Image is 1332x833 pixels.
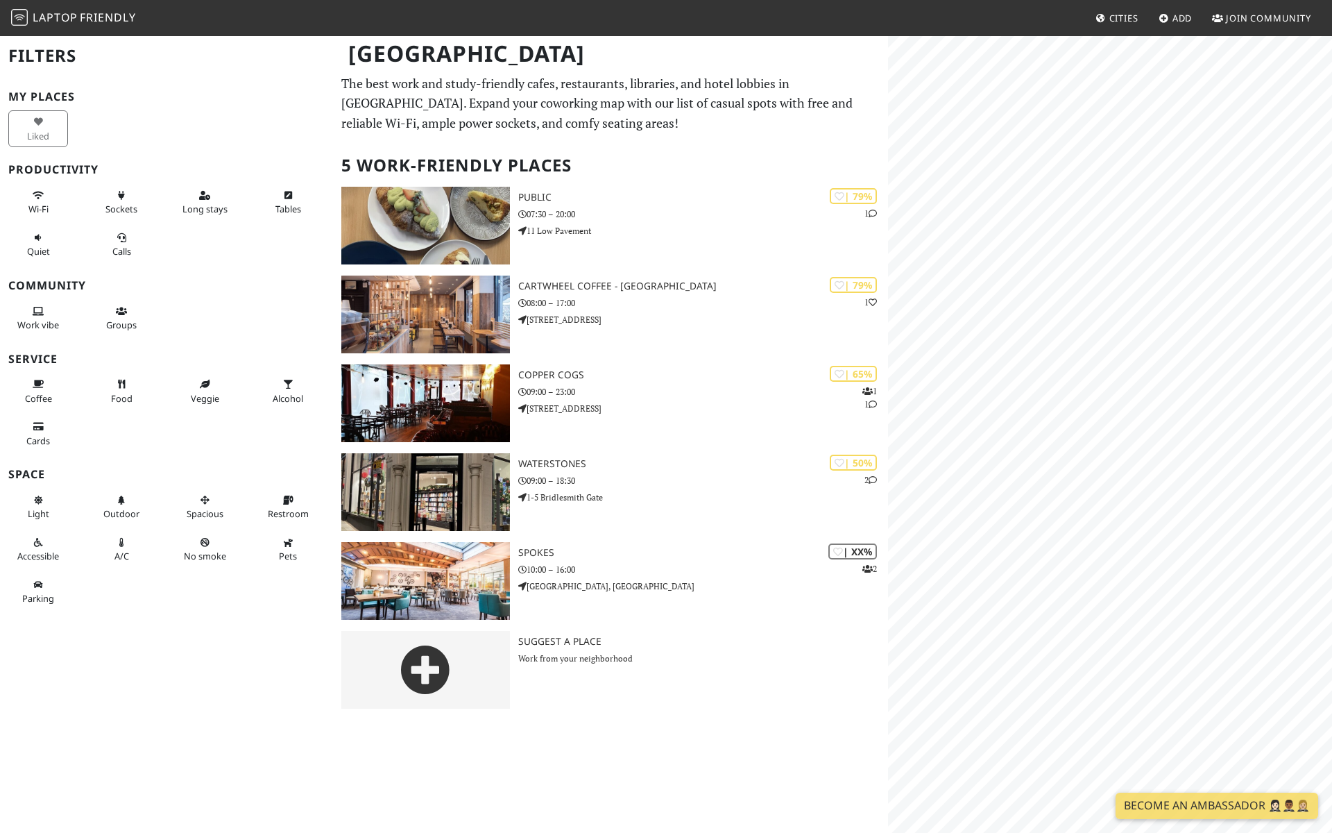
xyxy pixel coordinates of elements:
[333,542,888,620] a: Spokes | XX% 2 Spokes 10:00 – 16:00 [GEOGRAPHIC_DATA], [GEOGRAPHIC_DATA]
[333,187,888,264] a: PUBLIC | 79% 1 PUBLIC 07:30 – 20:00 11 Low Pavement
[8,90,325,103] h3: My Places
[8,35,325,77] h2: Filters
[106,319,137,331] span: Group tables
[333,276,888,353] a: Cartwheel Coffee - Beeston | 79% 1 Cartwheel Coffee - [GEOGRAPHIC_DATA] 08:00 – 17:00 [STREET_ADD...
[1153,6,1198,31] a: Add
[864,207,877,220] p: 1
[258,373,318,410] button: Alcohol
[268,507,309,520] span: Restroom
[1206,6,1317,31] a: Join Community
[341,364,510,442] img: Copper Cogs
[17,319,59,331] span: People working
[341,276,510,353] img: Cartwheel Coffee - Beeston
[518,563,888,576] p: 10:00 – 16:00
[114,550,129,562] span: Air conditioned
[273,392,303,405] span: Alcohol
[182,203,228,215] span: Long stays
[518,192,888,203] h3: PUBLIC
[1226,12,1311,24] span: Join Community
[518,280,888,292] h3: Cartwheel Coffee - [GEOGRAPHIC_DATA]
[11,9,28,26] img: LaptopFriendly
[518,474,888,487] p: 09:00 – 18:30
[830,277,877,293] div: | 79%
[1116,793,1318,819] a: Become an Ambassador 🤵🏻‍♀️🤵🏾‍♂️🤵🏼‍♀️
[8,163,325,176] h3: Productivity
[17,550,59,562] span: Accessible
[1090,6,1144,31] a: Cities
[518,491,888,504] p: 1-5 Bridlesmith Gate
[518,224,888,237] p: 11 Low Pavement
[518,208,888,221] p: 07:30 – 20:00
[518,458,888,470] h3: Waterstones
[828,544,877,559] div: | XX%
[92,300,151,337] button: Groups
[8,415,68,452] button: Cards
[337,35,885,73] h1: [GEOGRAPHIC_DATA]
[518,385,888,398] p: 09:00 – 23:00
[341,144,880,187] h2: 5 Work-Friendly Places
[92,373,151,410] button: Food
[27,245,50,258] span: Quiet
[341,74,880,133] p: The best work and study-friendly cafes, restaurants, libraries, and hotel lobbies in [GEOGRAPHIC_...
[518,652,888,665] p: Work from your neighborhood
[862,385,877,411] p: 1 1
[8,573,68,610] button: Parking
[26,435,50,447] span: Credit cards
[175,531,234,568] button: No smoke
[105,203,137,215] span: Power sockets
[518,296,888,310] p: 08:00 – 17:00
[518,636,888,648] h3: Suggest a Place
[1109,12,1138,24] span: Cities
[92,184,151,221] button: Sockets
[103,507,139,520] span: Outdoor area
[864,473,877,487] p: 2
[92,226,151,263] button: Calls
[341,187,510,264] img: PUBLIC
[112,245,131,258] span: Video/audio calls
[1172,12,1193,24] span: Add
[518,402,888,415] p: [STREET_ADDRESS]
[187,507,223,520] span: Spacious
[175,489,234,525] button: Spacious
[279,550,297,562] span: Pet friendly
[864,296,877,309] p: 1
[333,453,888,531] a: Waterstones | 50% 2 Waterstones 09:00 – 18:30 1-5 Bridlesmith Gate
[518,580,888,593] p: [GEOGRAPHIC_DATA], [GEOGRAPHIC_DATA]
[258,184,318,221] button: Tables
[8,300,68,337] button: Work vibe
[8,353,325,366] h3: Service
[111,392,133,405] span: Food
[275,203,301,215] span: Work-friendly tables
[175,373,234,410] button: Veggie
[8,468,325,481] h3: Space
[258,489,318,525] button: Restroom
[830,455,877,471] div: | 50%
[8,184,68,221] button: Wi-Fi
[11,6,136,31] a: LaptopFriendly LaptopFriendly
[830,188,877,204] div: | 79%
[8,373,68,410] button: Coffee
[28,507,49,520] span: Natural light
[28,203,49,215] span: Stable Wi-Fi
[33,10,78,25] span: Laptop
[92,531,151,568] button: A/C
[830,366,877,382] div: | 65%
[333,631,888,709] a: Suggest a Place Work from your neighborhood
[184,550,226,562] span: Smoke free
[341,631,510,709] img: gray-place-d2bdb4477600e061c01bd816cc0f2ef0cfcb1ca9e3ad78868dd16fb2af073a21.png
[80,10,135,25] span: Friendly
[258,531,318,568] button: Pets
[8,489,68,525] button: Light
[341,453,510,531] img: Waterstones
[341,542,510,620] img: Spokes
[8,226,68,263] button: Quiet
[518,547,888,559] h3: Spokes
[92,489,151,525] button: Outdoor
[333,364,888,442] a: Copper Cogs | 65% 11 Copper Cogs 09:00 – 23:00 [STREET_ADDRESS]
[8,531,68,568] button: Accessible
[518,313,888,326] p: [STREET_ADDRESS]
[191,392,219,405] span: Veggie
[862,562,877,575] p: 2
[25,392,52,405] span: Coffee
[518,369,888,381] h3: Copper Cogs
